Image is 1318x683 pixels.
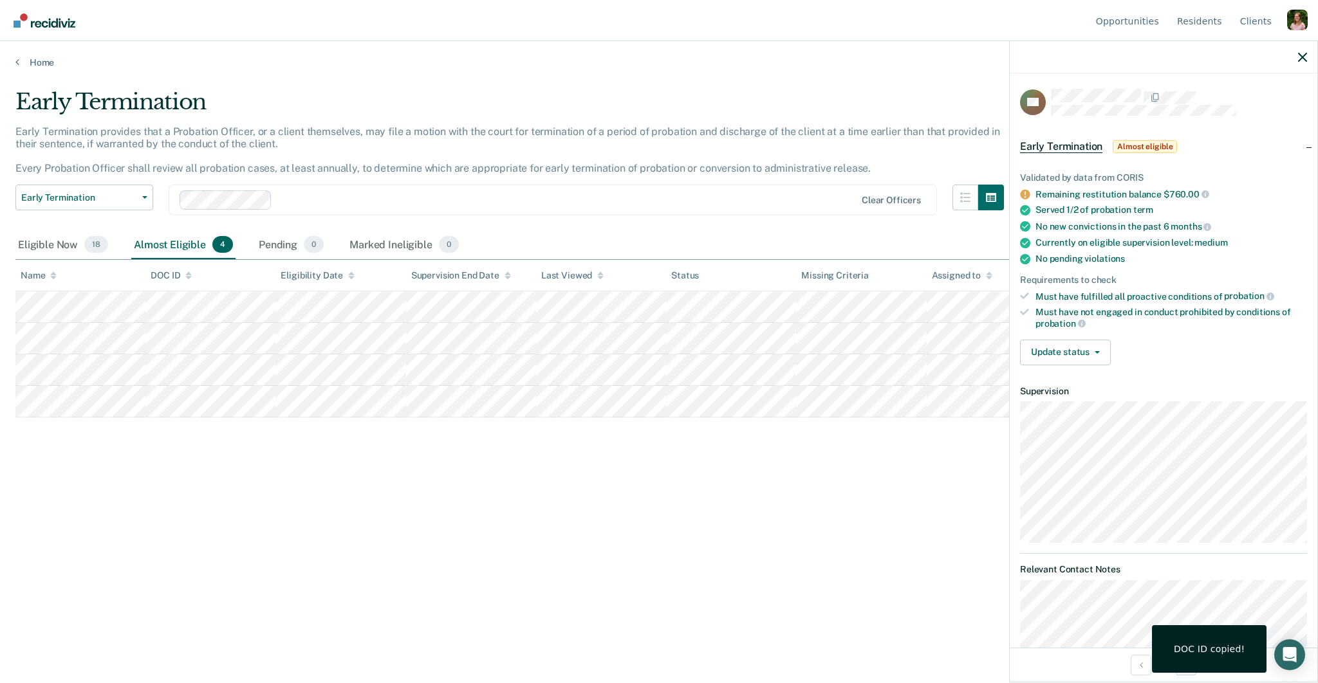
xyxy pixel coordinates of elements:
[439,236,459,253] span: 0
[15,231,111,259] div: Eligible Now
[1010,648,1317,682] div: 1 / 4
[1035,253,1307,264] div: No pending
[256,231,326,259] div: Pending
[347,231,461,259] div: Marked Ineligible
[84,236,108,253] span: 18
[1035,237,1307,248] div: Currently on eligible supervision level:
[1113,140,1177,153] span: Almost eligible
[151,270,192,281] div: DOC ID
[1174,643,1245,655] div: DOC ID copied!
[1020,275,1307,286] div: Requirements to check
[1020,564,1307,575] dt: Relevant Contact Notes
[1171,221,1211,232] span: months
[212,236,233,253] span: 4
[1035,221,1307,232] div: No new convictions in the past 6
[1035,205,1307,215] div: Served 1/2 of probation
[1133,205,1153,215] span: term
[1287,10,1308,30] button: Profile dropdown button
[14,14,75,28] img: Recidiviz
[1274,639,1305,670] div: Open Intercom Messenger
[1224,291,1274,301] span: probation
[1020,386,1307,397] dt: Supervision
[1131,655,1151,675] button: Previous Opportunity
[671,270,699,281] div: Status
[15,125,1000,175] p: Early Termination provides that a Probation Officer, or a client themselves, may file a motion wi...
[281,270,355,281] div: Eligibility Date
[411,270,511,281] div: Supervision End Date
[21,192,137,203] span: Early Termination
[801,270,869,281] div: Missing Criteria
[1035,307,1307,329] div: Must have not engaged in conduct prohibited by conditions of
[1010,126,1317,167] div: Early TerminationAlmost eligible
[1035,291,1307,302] div: Must have fulfilled all proactive conditions of
[541,270,604,281] div: Last Viewed
[1020,140,1102,153] span: Early Termination
[1020,172,1307,183] div: Validated by data from CORIS
[15,89,1004,125] div: Early Termination
[932,270,992,281] div: Assigned to
[304,236,324,253] span: 0
[1035,318,1086,329] span: probation
[1084,253,1125,264] span: violations
[1194,237,1227,248] span: medium
[131,231,236,259] div: Almost Eligible
[862,195,921,206] div: Clear officers
[21,270,57,281] div: Name
[1035,188,1307,200] div: Remaining restitution balance $760.00
[15,57,1303,68] a: Home
[1020,340,1111,365] button: Update status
